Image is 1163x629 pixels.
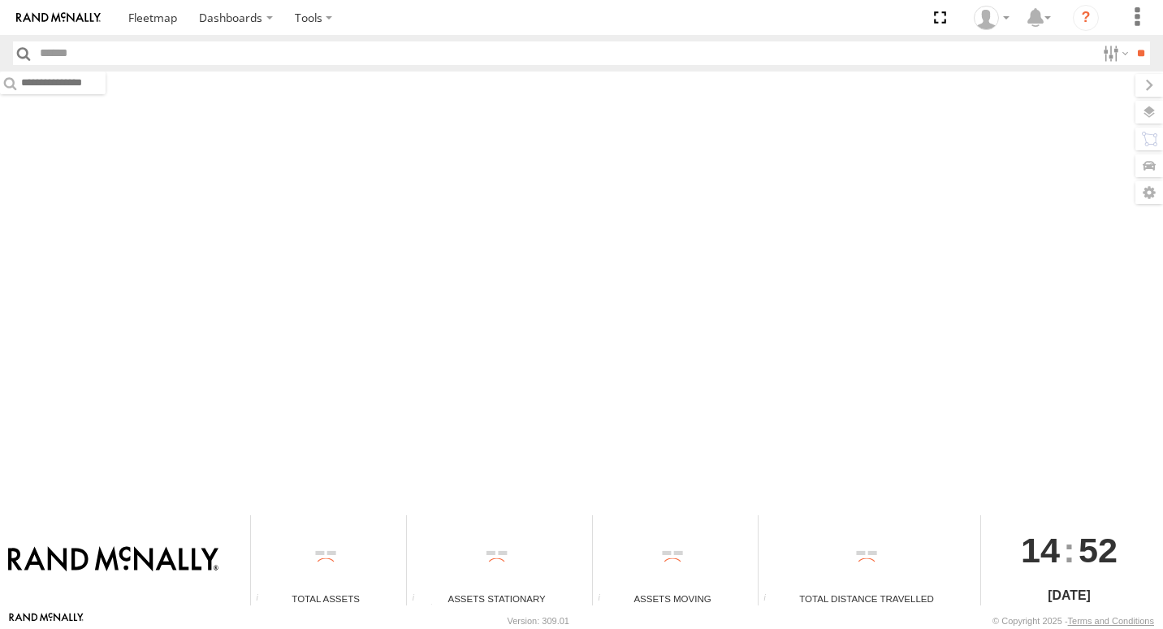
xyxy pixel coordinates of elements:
img: rand-logo.svg [16,12,101,24]
div: Total Distance Travelled [759,592,975,605]
div: Valeo Dash [968,6,1015,30]
label: Map Settings [1135,181,1163,204]
div: Total distance travelled by all assets within specified date range and applied filters [759,593,783,605]
div: : [981,515,1157,585]
div: Version: 309.01 [508,616,569,626]
span: 14 [1021,515,1060,585]
div: Total number of Enabled Assets [251,593,275,605]
label: Search Filter Options [1096,41,1131,65]
div: [DATE] [981,586,1157,605]
div: Total number of assets current in transit. [593,593,617,605]
a: Visit our Website [9,613,84,629]
span: 52 [1079,515,1118,585]
a: Terms and Conditions [1068,616,1154,626]
img: Rand McNally [8,546,218,574]
div: Total Assets [251,592,400,605]
i: ? [1073,5,1099,31]
div: Total number of assets current stationary. [407,593,431,605]
div: Assets Moving [593,592,752,605]
div: © Copyright 2025 - [992,616,1154,626]
div: Assets Stationary [407,592,586,605]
